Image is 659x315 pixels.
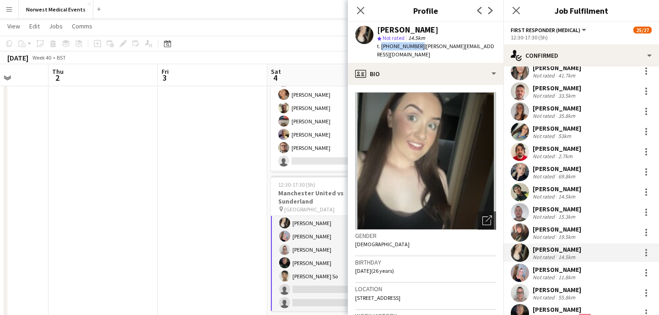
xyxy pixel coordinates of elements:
[52,67,64,76] span: Thu
[533,173,556,180] div: Not rated
[284,206,335,213] span: [GEOGRAPHIC_DATA]
[271,67,281,76] span: Sat
[72,22,92,30] span: Comms
[556,92,577,99] div: 33.5km
[270,72,281,83] span: 4
[162,67,169,76] span: Fri
[556,233,577,240] div: 19.5km
[533,225,581,233] div: [PERSON_NAME]
[19,0,93,18] button: Norwest Medical Events
[556,274,577,281] div: 11.8km
[533,112,556,119] div: Not rated
[556,254,577,260] div: 14.5km
[45,20,66,32] a: Jobs
[533,265,581,274] div: [PERSON_NAME]
[511,27,588,33] button: First Responder (Medical)
[556,133,573,139] div: 53km
[533,153,556,160] div: Not rated
[29,22,40,30] span: Edit
[503,5,659,17] h3: Job Fulfilment
[533,165,581,173] div: [PERSON_NAME]
[49,22,63,30] span: Jobs
[533,124,581,133] div: [PERSON_NAME]
[556,72,577,79] div: 41.7km
[533,193,556,200] div: Not rated
[26,20,43,32] a: Edit
[68,20,96,32] a: Comms
[355,294,400,301] span: [STREET_ADDRESS]
[533,213,556,220] div: Not rated
[355,232,496,240] h3: Gender
[355,258,496,266] h3: Birthday
[533,84,581,92] div: [PERSON_NAME]
[406,34,427,41] span: 14.5km
[533,254,556,260] div: Not rated
[533,286,581,294] div: [PERSON_NAME]
[377,43,425,50] span: t. [PHONE_NUMBER]
[271,176,373,311] app-job-card: 12:30-17:30 (5h)25/27Manchester United vs Sunderland [GEOGRAPHIC_DATA]4 Roles[PERSON_NAME][PERSON...
[533,233,556,240] div: Not rated
[533,144,581,153] div: [PERSON_NAME]
[377,43,494,58] span: | [PERSON_NAME][EMAIL_ADDRESS][DOMAIN_NAME]
[4,20,24,32] a: View
[348,5,503,17] h3: Profile
[271,189,373,205] h3: Manchester United vs Sunderland
[533,72,556,79] div: Not rated
[355,92,496,230] img: Crew avatar or photo
[556,193,577,200] div: 14.5km
[355,241,410,248] span: [DEMOGRAPHIC_DATA]
[533,185,581,193] div: [PERSON_NAME]
[533,133,556,139] div: Not rated
[633,27,652,33] span: 25/27
[355,267,394,274] span: [DATE] (26 years)
[511,34,652,41] div: 12:30-17:30 (5h)
[355,285,496,293] h3: Location
[377,26,438,34] div: [PERSON_NAME]
[271,46,373,170] app-card-role: Responder (First Aid)7/810:30-15:00 (4h30m)[PERSON_NAME][PERSON_NAME][PERSON_NAME][PERSON_NAME][P...
[533,64,581,72] div: [PERSON_NAME]
[533,294,556,301] div: Not rated
[51,72,64,83] span: 2
[503,44,659,66] div: Confirmed
[271,170,373,201] app-card-role: Team Leader1/1
[556,173,577,180] div: 69.8km
[533,245,581,254] div: [PERSON_NAME]
[271,36,373,172] app-job-card: 10:30-15:00 (4h30m)9/10[PERSON_NAME] Rovers vs Stoke [GEOGRAPHIC_DATA]3 Roles[PERSON_NAME]Respond...
[556,213,577,220] div: 15.3km
[556,294,577,301] div: 55.8km
[160,72,169,83] span: 3
[511,27,580,33] span: First Responder (Medical)
[7,53,28,62] div: [DATE]
[30,54,53,61] span: Week 40
[57,54,66,61] div: BST
[533,274,556,281] div: Not rated
[556,112,577,119] div: 35.8km
[533,92,556,99] div: Not rated
[533,205,581,213] div: [PERSON_NAME]
[556,153,574,160] div: 2.7km
[383,34,405,41] span: Not rated
[278,181,315,188] span: 12:30-17:30 (5h)
[478,211,496,230] div: Open photos pop-in
[348,63,503,85] div: Bio
[7,22,20,30] span: View
[533,305,593,314] div: [PERSON_NAME]
[533,104,581,112] div: [PERSON_NAME]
